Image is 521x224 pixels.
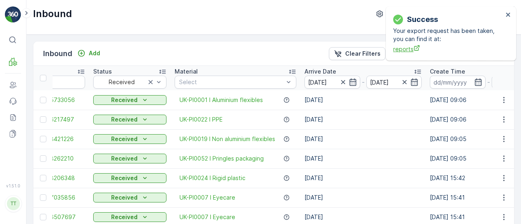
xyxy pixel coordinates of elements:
[329,47,385,60] button: Clear Filters
[180,174,245,182] a: UK-PI0024 I Rigid plastic
[179,78,284,86] p: Select
[393,27,503,43] p: Your export request has been taken, you can find it at:
[362,77,365,87] p: -
[89,49,100,57] p: Add
[180,213,235,221] a: UK-PI0007 I Eyecare
[300,129,426,149] td: [DATE]
[345,50,381,58] p: Clear Filters
[111,135,138,143] p: Received
[180,115,223,124] a: UK-PI0022 I PPE
[43,48,72,59] p: Inbound
[300,168,426,188] td: [DATE]
[40,116,46,123] div: Toggle Row Selected
[93,154,166,163] button: Received
[180,135,275,143] a: UK-PI0019 I Non aluminium flexibles
[40,194,46,201] div: Toggle Row Selected
[7,197,20,210] div: TT
[40,136,46,142] div: Toggle Row Selected
[175,67,198,76] p: Material
[407,14,438,25] p: Success
[93,67,112,76] p: Status
[506,11,511,19] button: close
[111,213,138,221] p: Received
[111,96,138,104] p: Received
[300,110,426,129] td: [DATE]
[111,174,138,182] p: Received
[111,194,138,202] p: Received
[300,149,426,168] td: [DATE]
[33,7,72,20] p: Inbound
[430,76,486,89] input: dd/mm/yyyy
[93,134,166,144] button: Received
[93,212,166,222] button: Received
[93,173,166,183] button: Received
[111,154,138,163] p: Received
[180,154,264,163] a: UK-PI0052 I Pringles packaging
[304,76,360,89] input: dd/mm/yyyy
[366,76,422,89] input: dd/mm/yyyy
[487,77,490,87] p: -
[74,48,103,58] button: Add
[304,67,336,76] p: Arrive Date
[40,155,46,162] div: Toggle Row Selected
[93,95,166,105] button: Received
[5,183,21,188] span: v 1.51.0
[5,190,21,217] button: TT
[180,96,263,104] a: UK-PI0001 I Aluminium flexibles
[430,67,465,76] p: Create Time
[93,115,166,124] button: Received
[93,193,166,202] button: Received
[40,97,46,103] div: Toggle Row Selected
[40,214,46,220] div: Toggle Row Selected
[180,194,235,202] a: UK-PI0007 I Eyecare
[300,90,426,110] td: [DATE]
[5,7,21,23] img: logo
[40,175,46,181] div: Toggle Row Selected
[393,45,503,53] a: reports
[300,188,426,207] td: [DATE]
[111,115,138,124] p: Received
